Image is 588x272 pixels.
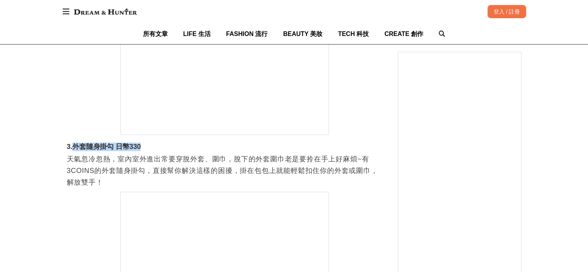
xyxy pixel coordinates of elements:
[226,31,268,37] span: FASHION 流行
[67,153,382,188] p: 天氣忽冷忽熱，室內室外進出常要穿脫外套、圍巾，脫下的外套圍巾老是要拎在手上好麻煩~有3COINS的外套隨身掛勾，直接幫你解決這樣的困擾，掛在包包上就能輕鬆扣住你的外套或圍巾，解放雙手！
[384,24,423,44] a: CREATE 創作
[70,5,141,19] img: Dream & Hunter
[283,31,322,37] span: BEAUTY 美妝
[226,24,268,44] a: FASHION 流行
[487,5,526,18] div: 登入 / 註冊
[143,31,168,37] span: 所有文章
[338,24,369,44] a: TECH 科技
[283,24,322,44] a: BEAUTY 美妝
[67,143,382,151] h3: 3.外套隨身掛勾 日幣330
[143,24,168,44] a: 所有文章
[183,24,211,44] a: LIFE 生活
[384,31,423,37] span: CREATE 創作
[338,31,369,37] span: TECH 科技
[183,31,211,37] span: LIFE 生活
